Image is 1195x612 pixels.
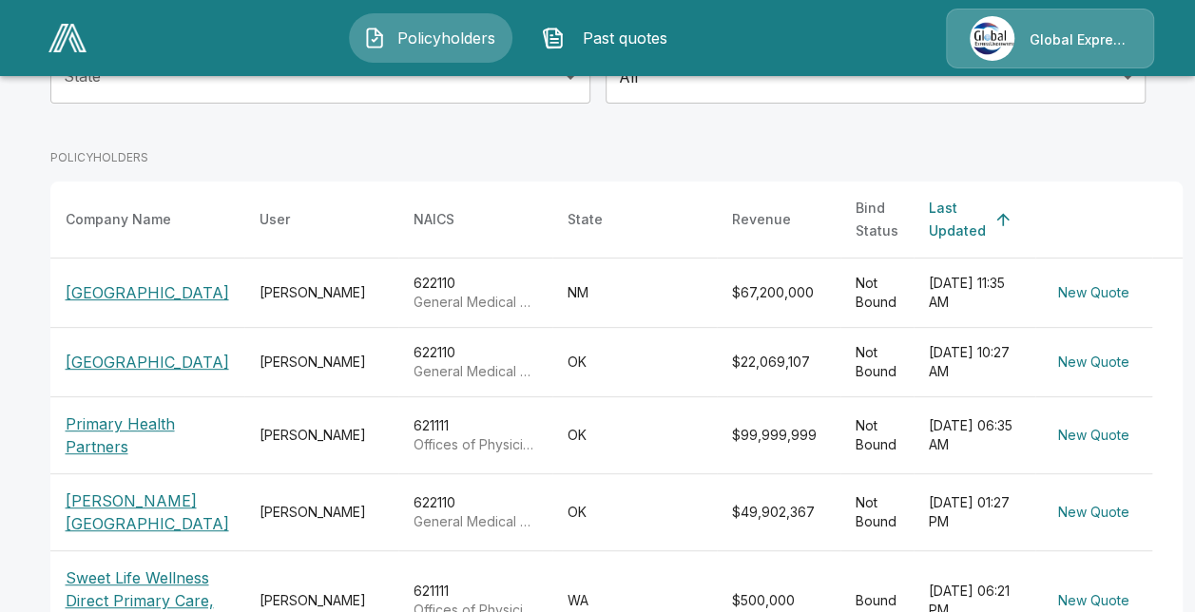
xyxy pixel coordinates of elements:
[717,328,840,397] td: $22,069,107
[914,474,1035,551] td: [DATE] 01:27 PM
[717,474,840,551] td: $49,902,367
[414,362,537,381] p: General Medical and Surgical Hospitals
[929,197,986,242] div: Last Updated
[414,274,537,312] div: 622110
[260,426,383,445] div: [PERSON_NAME]
[414,293,537,312] p: General Medical and Surgical Hospitals
[717,397,840,474] td: $99,999,999
[557,64,584,90] button: Open
[840,258,914,328] td: Not Bound
[552,328,717,397] td: OK
[414,493,537,531] div: 622110
[840,474,914,551] td: Not Bound
[606,50,1146,104] div: All
[363,27,386,49] img: Policyholders Icon
[1050,345,1137,380] button: New Quote
[394,27,498,49] span: Policyholders
[66,351,229,373] p: [GEOGRAPHIC_DATA]
[414,512,537,531] p: General Medical and Surgical Hospitals
[732,208,791,231] div: Revenue
[1050,276,1137,311] button: New Quote
[542,27,565,49] img: Past quotes Icon
[260,503,383,522] div: [PERSON_NAME]
[48,24,87,52] img: AA Logo
[552,474,717,551] td: OK
[66,281,229,304] p: [GEOGRAPHIC_DATA]
[528,13,691,63] button: Past quotes IconPast quotes
[260,591,383,610] div: [PERSON_NAME]
[1050,495,1137,530] button: New Quote
[717,258,840,328] td: $67,200,000
[914,328,1035,397] td: [DATE] 10:27 AM
[414,416,537,454] div: 621111
[66,208,171,231] div: Company Name
[414,343,537,381] div: 622110
[414,208,454,231] div: NAICS
[552,258,717,328] td: NM
[1050,418,1137,453] button: New Quote
[50,149,148,166] p: POLICYHOLDERS
[349,13,512,63] button: Policyholders IconPolicyholders
[914,397,1035,474] td: [DATE] 06:35 AM
[568,208,603,231] div: State
[260,353,383,372] div: [PERSON_NAME]
[840,328,914,397] td: Not Bound
[66,489,229,535] p: [PERSON_NAME][GEOGRAPHIC_DATA]
[572,27,677,49] span: Past quotes
[260,208,290,231] div: User
[914,258,1035,328] td: [DATE] 11:35 AM
[552,397,717,474] td: OK
[840,397,914,474] td: Not Bound
[414,435,537,454] p: Offices of Physicians (except Mental Health Specialists)
[840,182,914,258] th: Bind Status
[66,412,229,458] p: Primary Health Partners
[260,283,383,302] div: [PERSON_NAME]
